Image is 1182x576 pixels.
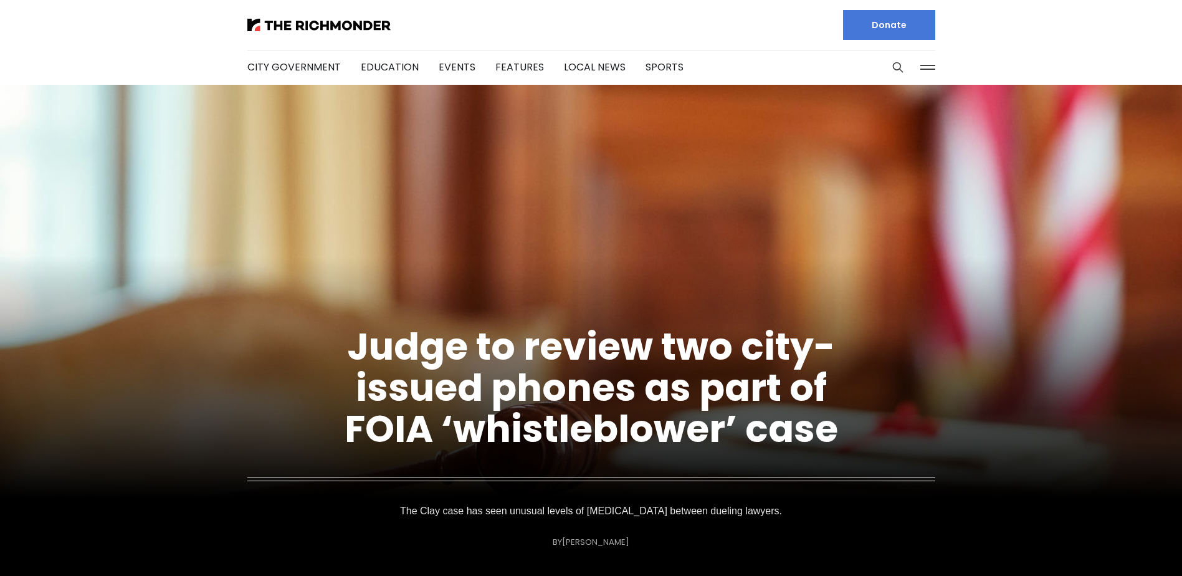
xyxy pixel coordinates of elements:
a: Local News [564,60,626,74]
div: By [553,537,629,547]
a: City Government [247,60,341,74]
a: Sports [646,60,684,74]
a: Education [361,60,419,74]
button: Search this site [889,58,907,77]
a: [PERSON_NAME] [562,536,629,548]
img: The Richmonder [247,19,391,31]
a: Donate [843,10,935,40]
a: Features [495,60,544,74]
p: The Clay case has seen unusual levels of [MEDICAL_DATA] between dueling lawyers. [400,502,782,520]
a: Judge to review two city-issued phones as part of FOIA ‘whistleblower’ case [345,320,838,455]
a: Events [439,60,475,74]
